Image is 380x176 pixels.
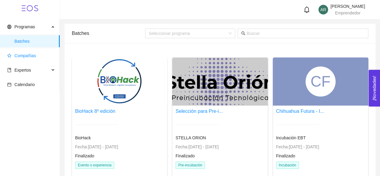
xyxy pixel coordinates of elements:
[247,30,365,37] input: Buscar
[276,162,299,169] span: Incubación
[369,70,380,107] button: Open Feedback Widget
[7,54,11,58] span: star
[175,135,206,140] span: STELLA ORION
[320,5,326,14] span: AR
[330,4,365,9] span: [PERSON_NAME]
[175,109,223,114] a: Selección para Pre-i...
[276,144,319,149] span: Fecha: [DATE] - [DATE]
[14,68,31,73] span: Expertos
[75,162,114,169] span: Evento o experiencia
[75,135,91,140] span: BioHack
[276,109,324,114] a: Chihuahua Futura - I...
[14,82,35,87] span: Calendario
[7,82,11,87] span: calendar
[175,162,205,169] span: Pre-incubación
[276,135,306,140] span: Incubación EBT
[14,53,36,58] span: Compañías
[175,153,195,158] span: Finalizado
[175,144,218,149] span: Fecha: [DATE] - [DATE]
[241,31,245,36] span: search
[276,153,295,158] span: Finalizado
[75,144,118,149] span: Fecha: [DATE] - [DATE]
[303,6,310,13] span: bell
[75,153,94,158] span: Finalizado
[72,25,145,42] div: Batches
[75,109,115,114] a: BioHack 8º edición
[335,11,360,15] span: Emprendedor
[306,66,336,97] div: CF
[14,35,55,47] span: Batches
[7,68,11,72] span: book
[14,24,35,29] span: Programas
[7,25,11,29] span: global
